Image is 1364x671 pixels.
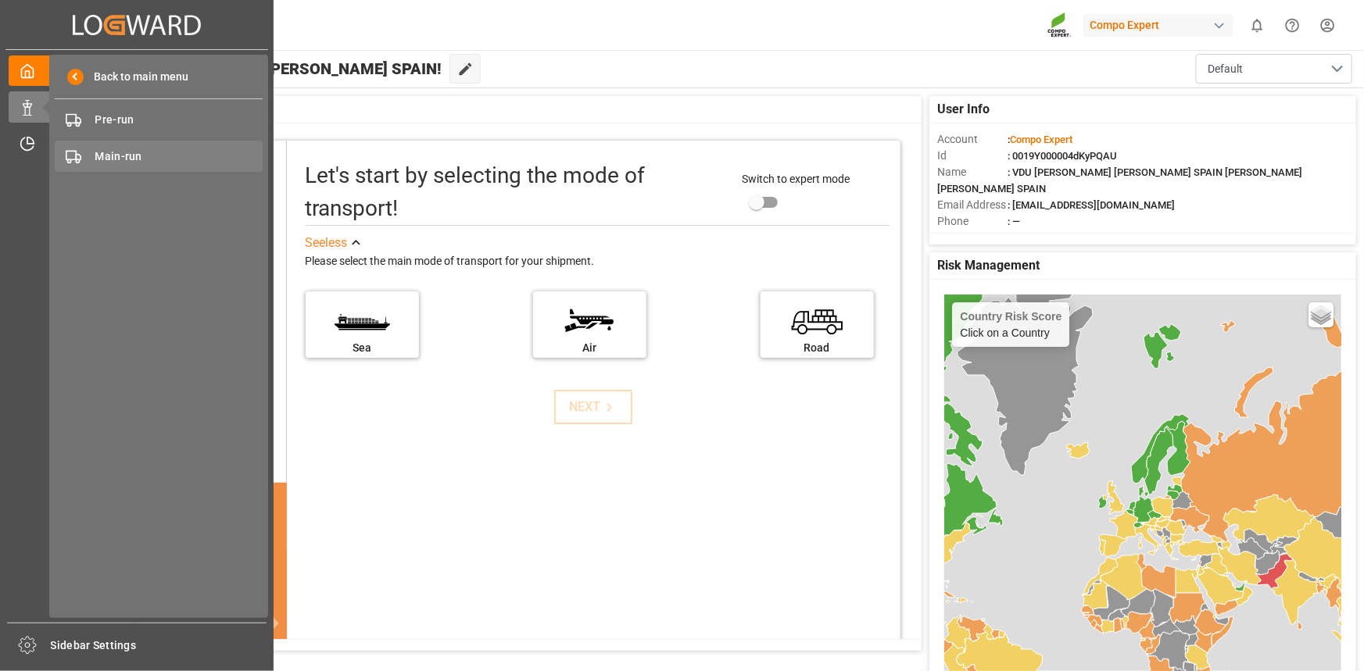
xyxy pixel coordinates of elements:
div: Road [768,340,866,356]
h4: Country Risk Score [960,310,1061,323]
a: Main-run [55,141,263,171]
span: Account Type [937,230,1008,246]
div: Let's start by selecting the mode of transport! [306,159,727,225]
a: Timeslot Management [9,128,265,159]
span: Sidebar Settings [51,637,267,654]
div: NEXT [570,398,618,416]
a: My Cockpit [9,55,265,86]
div: Click on a Country [960,310,1061,339]
span: : [EMAIL_ADDRESS][DOMAIN_NAME] [1008,199,1175,211]
button: open menu [1196,54,1352,84]
span: Email Address [937,197,1008,213]
span: Account [937,131,1008,148]
span: Pre-run [95,112,263,128]
span: Phone [937,213,1008,230]
div: See less [306,234,348,252]
span: Back to main menu [84,69,189,85]
span: : VDU [PERSON_NAME] [PERSON_NAME] SPAIN [PERSON_NAME] [PERSON_NAME] SPAIN [937,166,1302,195]
a: Layers [1309,302,1334,327]
span: : [1008,134,1072,145]
div: Please select the main mode of transport for your shipment. [306,252,890,271]
span: Switch to expert mode [742,173,850,185]
span: : — [1008,216,1020,227]
span: Id [937,148,1008,164]
span: User Info [937,100,990,119]
div: Air [541,340,639,356]
span: Compo Expert [1010,134,1072,145]
span: Name [937,164,1008,180]
button: NEXT [554,390,632,424]
span: Main-run [95,148,263,165]
span: : Shipper [1008,232,1047,244]
span: Risk Management [937,256,1040,275]
div: Sea [313,340,411,356]
span: Default [1208,61,1243,77]
a: Pre-run [55,105,263,135]
span: : 0019Y000004dKyPQAU [1008,150,1117,162]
